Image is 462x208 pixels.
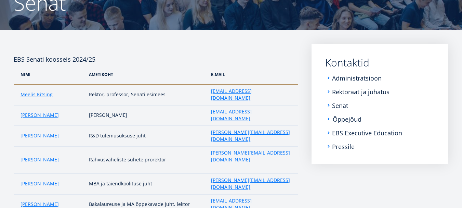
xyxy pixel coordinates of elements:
a: [PERSON_NAME] [21,201,59,208]
th: NIMI [14,64,85,85]
a: EBS Executive Education [332,130,402,136]
a: [PERSON_NAME][EMAIL_ADDRESS][DOMAIN_NAME] [211,129,291,143]
td: Rektor, professor, Senati esimees [85,85,208,105]
a: Rektoraat ja juhatus [332,88,390,95]
a: Kontaktid [325,58,435,68]
a: [PERSON_NAME][EMAIL_ADDRESS][DOMAIN_NAME] [211,177,291,191]
a: [PERSON_NAME] [21,180,59,187]
td: R&D tulemusüksuse juht [85,126,208,146]
a: [EMAIL_ADDRESS][DOMAIN_NAME] [211,88,291,101]
a: [EMAIL_ADDRESS][DOMAIN_NAME] [211,108,291,122]
a: [PERSON_NAME] [21,112,59,119]
a: [PERSON_NAME] [21,132,59,139]
th: AMetikoht [85,64,208,85]
a: Õppejõud [333,116,361,123]
h4: EBS Senati koosseis 2024/25 [14,44,298,64]
th: e-Mail [208,64,298,85]
a: Pressile [332,143,355,150]
a: [PERSON_NAME][EMAIL_ADDRESS][DOMAIN_NAME] [211,149,291,163]
a: Administratsioon [332,75,382,82]
a: Meelis Kitsing [21,91,53,98]
td: MBA ja täiendkoolituse juht [85,174,208,194]
a: Senat [332,102,348,109]
td: Rahvusvaheliste suhete prorektor [85,146,208,174]
td: [PERSON_NAME] [85,105,208,126]
a: [PERSON_NAME] [21,156,59,163]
